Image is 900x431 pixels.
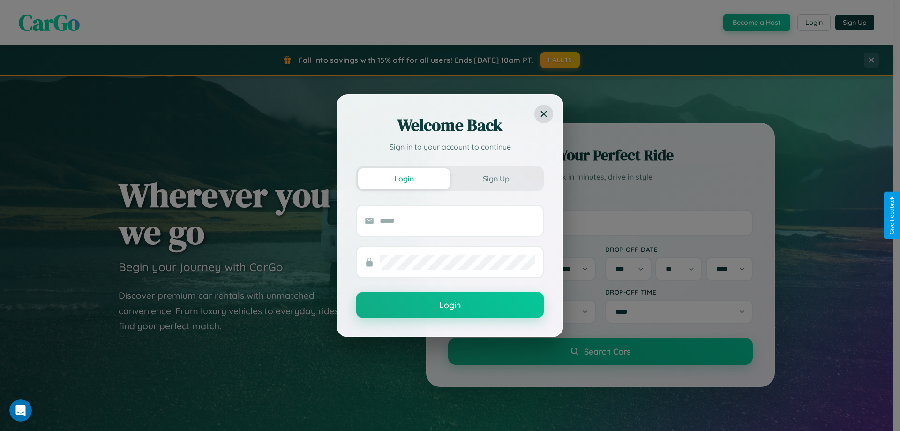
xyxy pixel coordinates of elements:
[356,292,544,318] button: Login
[358,168,450,189] button: Login
[356,114,544,136] h2: Welcome Back
[356,141,544,152] p: Sign in to your account to continue
[450,168,542,189] button: Sign Up
[9,399,32,422] iframe: Intercom live chat
[889,197,895,234] div: Give Feedback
